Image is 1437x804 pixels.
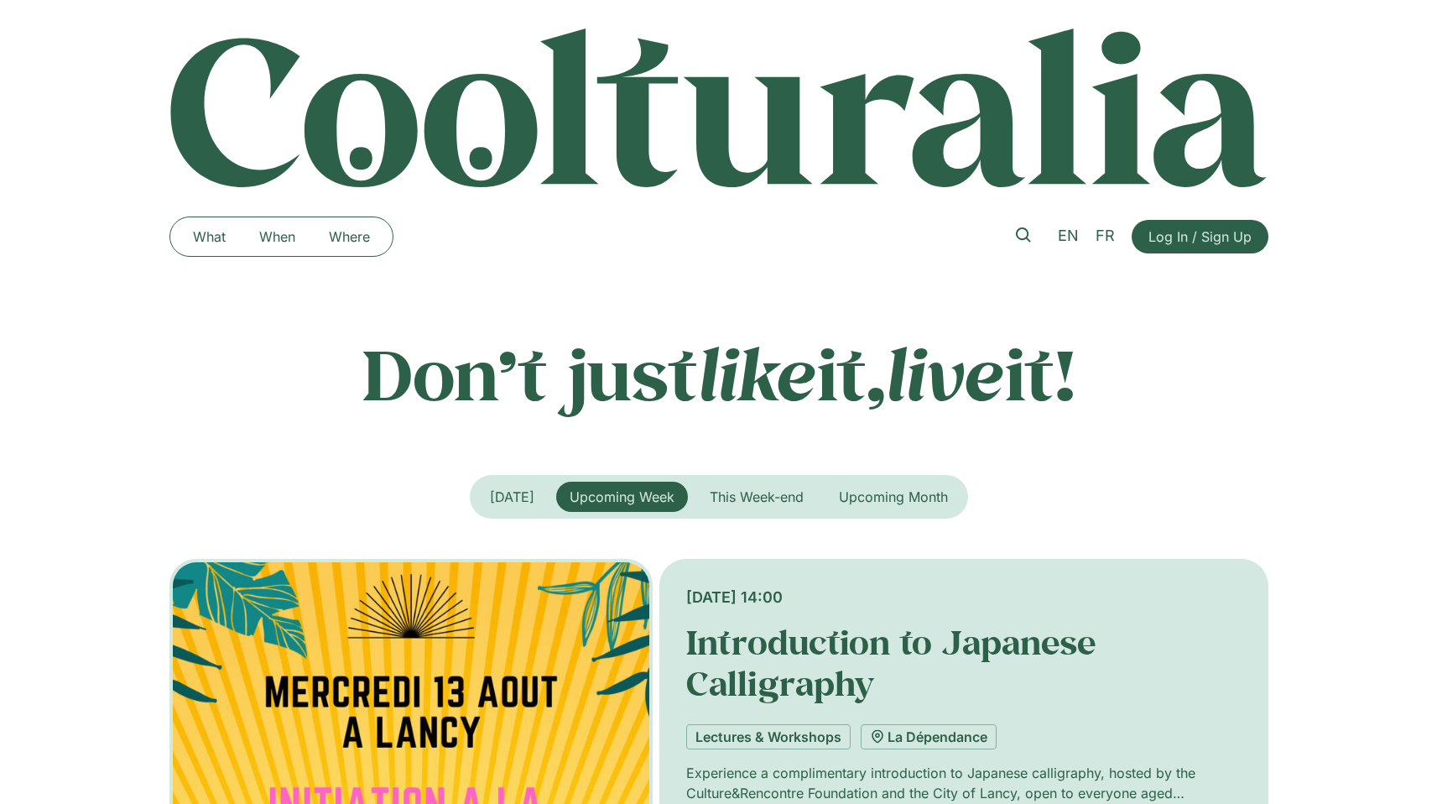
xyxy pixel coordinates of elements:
[698,326,817,420] em: like
[1132,220,1268,253] a: Log In / Sign Up
[1096,227,1115,244] span: FR
[1049,224,1087,248] a: EN
[686,724,851,749] a: Lectures & Workshops
[710,488,804,505] span: This Week-end
[490,488,534,505] span: [DATE]
[176,223,387,250] nav: Menu
[861,724,997,749] a: La Dépendance
[886,326,1005,420] em: live
[1148,227,1252,247] span: Log In / Sign Up
[1058,227,1079,244] span: EN
[686,586,1241,608] div: [DATE] 14:00
[570,488,674,505] span: Upcoming Week
[686,620,1096,705] a: Introduction to Japanese Calligraphy
[169,332,1268,415] p: Don’t just it, it!
[839,488,948,505] span: Upcoming Month
[686,763,1241,803] p: Experience a complimentary introduction to Japanese calligraphy, hosted by the Culture&Rencontre ...
[242,223,312,250] a: When
[1087,224,1123,248] a: FR
[312,223,387,250] a: Where
[176,223,242,250] a: What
